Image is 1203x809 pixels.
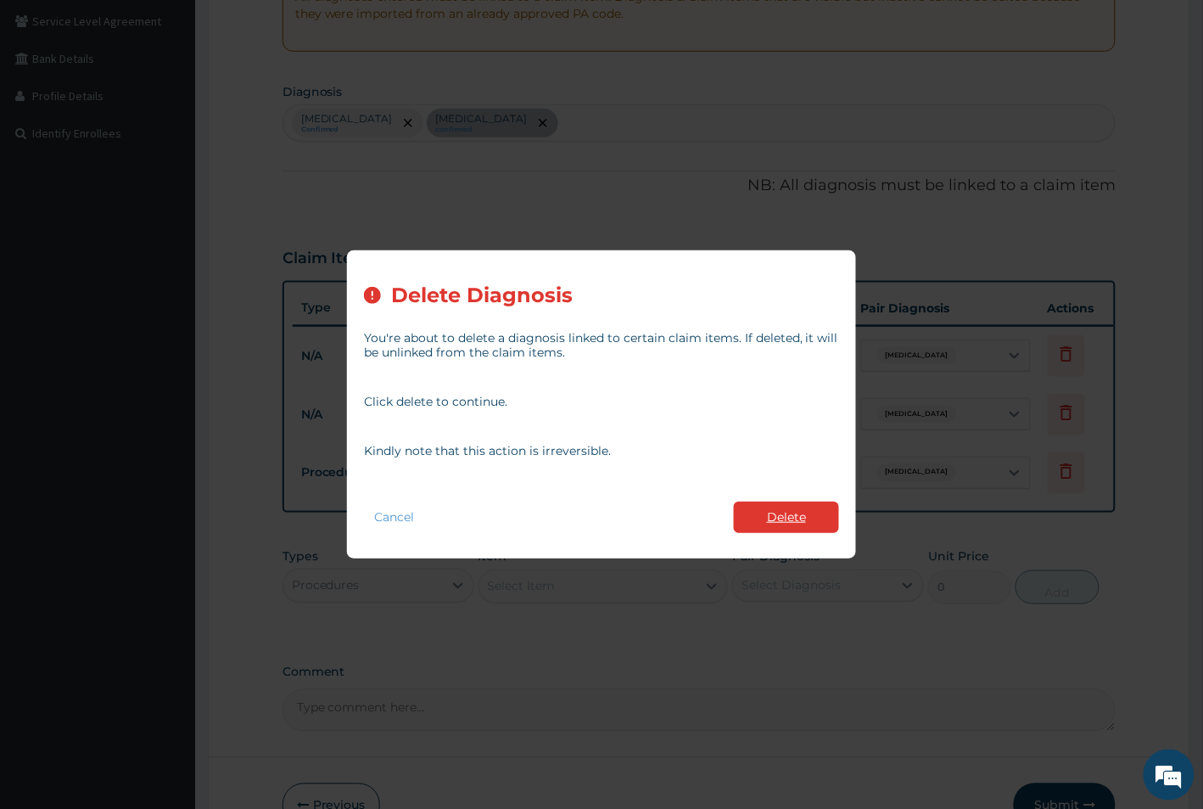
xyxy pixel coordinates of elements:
p: Kindly note that this action is irreversible. [364,444,839,458]
button: Delete [734,502,839,533]
p: Click delete to continue. [364,395,839,409]
p: You're about to delete a diagnosis linked to certain claim items. If deleted, it will be unlinked... [364,331,839,360]
img: d_794563401_company_1708531726252_794563401 [31,85,69,127]
span: We're online! [98,214,234,385]
h2: Delete Diagnosis [391,284,573,307]
textarea: Type your message and hit 'Enter' [8,463,323,523]
div: Chat with us now [88,95,285,117]
button: Cancel [364,505,424,530]
div: Minimize live chat window [278,8,319,49]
